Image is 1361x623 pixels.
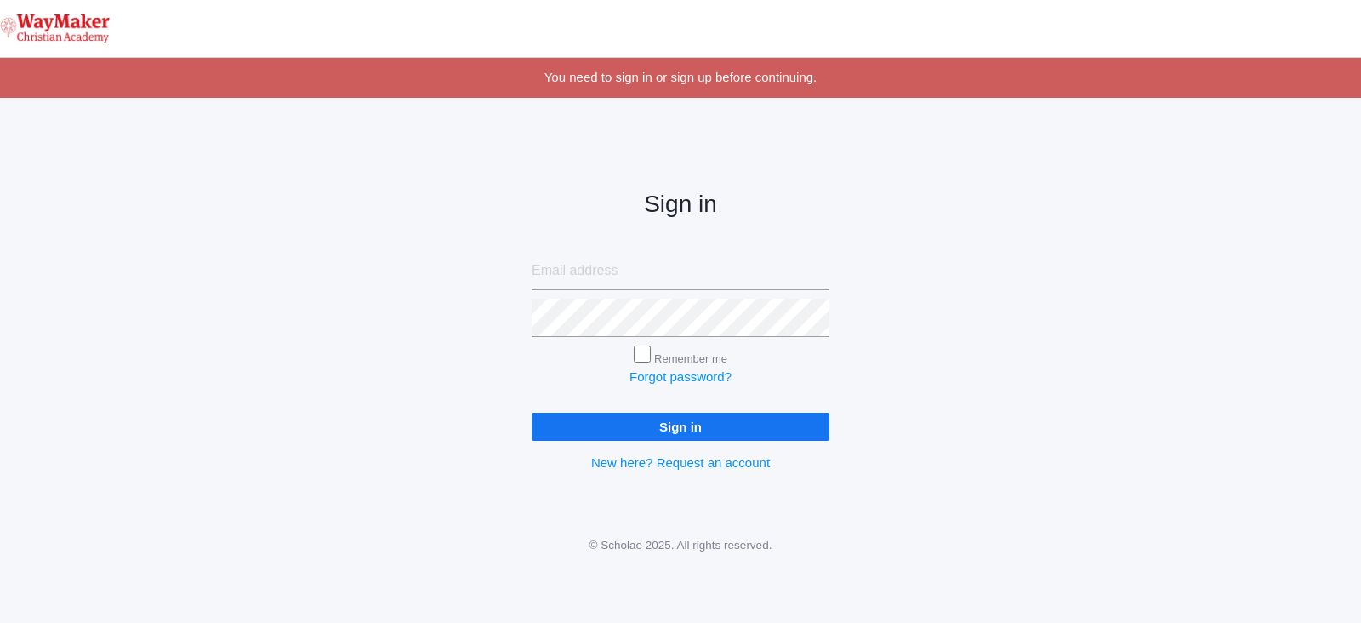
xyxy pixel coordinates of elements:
[629,369,732,384] a: Forgot password?
[532,252,829,290] input: Email address
[532,413,829,441] input: Sign in
[654,352,727,365] label: Remember me
[532,191,829,218] h2: Sign in
[591,455,770,470] a: New here? Request an account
